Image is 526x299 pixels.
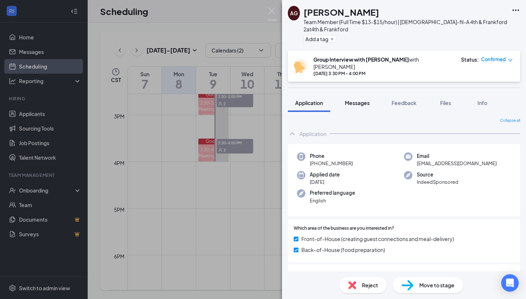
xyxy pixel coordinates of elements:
[313,56,409,63] b: Group Interview with [PERSON_NAME]
[310,178,340,186] span: [DATE]
[310,197,355,204] span: English
[301,235,454,243] span: Front-of-House (creating guest connections and meal-delivery)
[290,9,298,17] div: AG
[310,152,353,160] span: Phone
[345,100,370,106] span: Messages
[477,100,487,106] span: Info
[313,70,454,77] div: [DATE] 3:30 PM - 4:00 PM
[417,152,497,160] span: Email
[304,35,336,43] button: PlusAdd a tag
[294,225,394,232] span: Which area of the business are you interested in?
[417,171,458,178] span: Source
[501,274,519,292] div: Open Intercom Messenger
[295,100,323,106] span: Application
[310,160,353,167] span: [PHONE_NUMBER]
[310,189,355,197] span: Preferred language
[392,100,416,106] span: Feedback
[288,129,297,138] svg: ChevronUp
[294,270,367,277] span: Do you have a valid drivers license?
[330,37,334,41] svg: Plus
[508,58,513,63] span: down
[500,118,520,124] span: Collapse all
[511,6,520,15] svg: Ellipses
[417,160,497,167] span: [EMAIL_ADDRESS][DOMAIN_NAME]
[310,171,340,178] span: Applied date
[417,178,458,186] span: IndeedSponsored
[440,100,451,106] span: Files
[313,56,454,70] div: with [PERSON_NAME]
[362,281,378,289] span: Reject
[304,6,379,18] h1: [PERSON_NAME]
[419,281,454,289] span: Move to stage
[300,130,327,137] div: Application
[481,56,506,63] span: Confirmed
[304,18,508,33] div: Team Member (Full Time $13-$15/hour) | [DEMOGRAPHIC_DATA]-fil-A 4th & Frankford 2 at 4th & Frankford
[301,246,385,254] span: Back-of-House (food preparation)
[461,56,479,63] div: Status :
